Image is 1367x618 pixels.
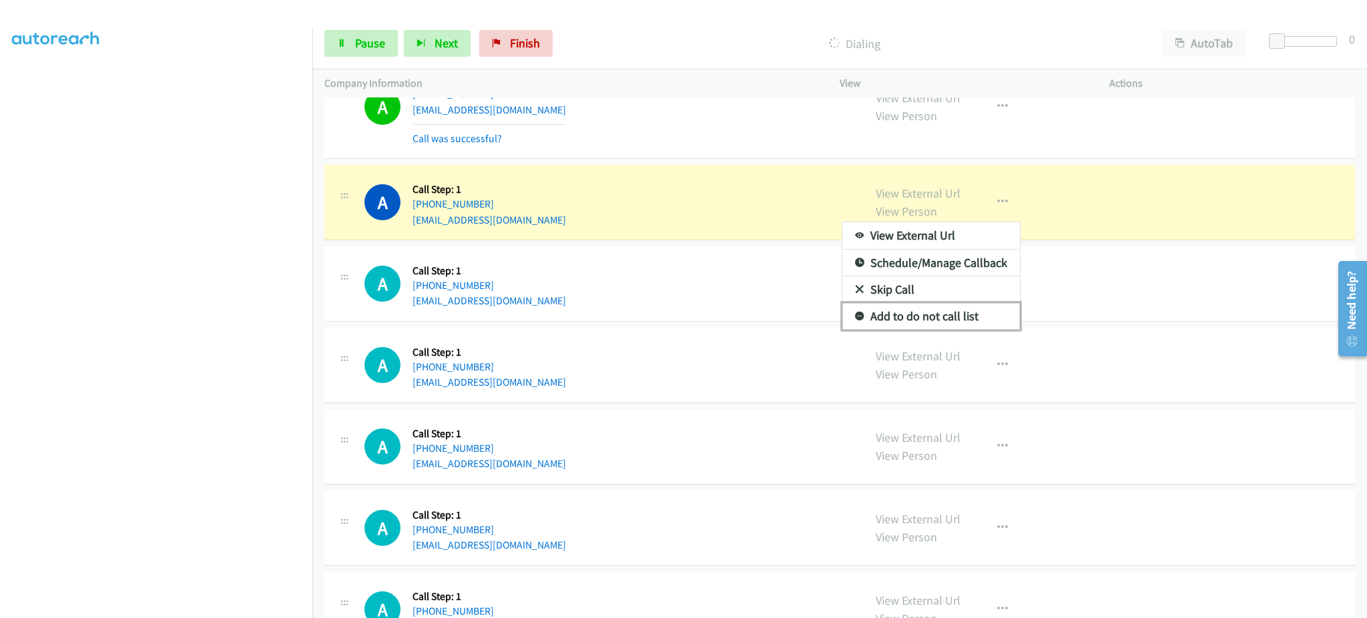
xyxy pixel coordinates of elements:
[364,347,400,383] h1: A
[364,510,400,546] h1: A
[842,276,1020,303] a: Skip Call
[842,303,1020,330] a: Add to do not call list
[364,510,400,546] div: The call is yet to be attempted
[364,347,400,383] div: The call is yet to be attempted
[364,428,400,465] h1: A
[364,266,400,302] div: The call is yet to be attempted
[364,428,400,465] div: The call is yet to be attempted
[364,266,400,302] h1: A
[1329,256,1367,362] iframe: Resource Center
[842,250,1020,276] a: Schedule/Manage Callback
[842,222,1020,249] a: View External Url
